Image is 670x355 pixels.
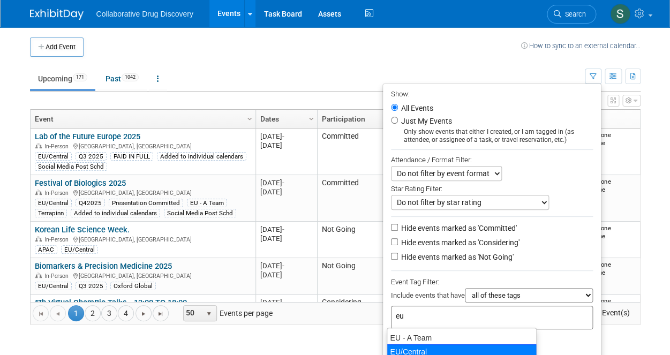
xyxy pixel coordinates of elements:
div: None None [569,261,646,276]
span: Collaborative Drug Discovery [96,10,193,18]
div: Social Media Post Schd [35,162,107,171]
label: Just My Events [399,116,452,126]
a: Lab of the Future Europe 2025 [35,132,140,141]
a: Event [35,110,249,128]
span: - [282,132,284,140]
div: EU/Central [35,282,72,290]
a: Go to the previous page [50,305,66,321]
div: Event Tag Filter: [391,276,593,288]
a: Upcoming171 [30,69,95,89]
div: None None [569,297,646,313]
td: Not Going [317,222,392,258]
span: Go to the previous page [54,309,62,318]
a: Go to the first page [33,305,49,321]
label: All Events [399,104,433,112]
div: EU/Central [61,245,98,254]
a: Korean Life Science Week. [35,225,130,235]
a: How to sync to an external calendar... [521,42,641,50]
img: In-Person Event [35,190,42,195]
button: Add Event [30,37,84,57]
span: Go to the first page [36,309,45,318]
a: Column Settings [638,110,650,126]
span: - [282,262,284,270]
a: Biomarkers & Precision Medicine 2025 [35,261,172,271]
div: [DATE] [260,132,312,141]
span: In-Person [44,190,72,197]
span: 1 [68,305,84,321]
div: None None [569,224,646,240]
span: In-Person [44,236,72,243]
span: Search [561,10,586,18]
a: Go to the last page [153,305,169,321]
div: Star Rating Filter: [391,181,593,195]
div: Terrapinn [35,209,67,217]
div: Only show events that either I created, or I am tagged in (as attendee, or assignee of a task, or... [391,128,593,144]
div: APAC [35,245,57,254]
div: Q3 2025 [76,282,107,290]
a: Dates [260,110,310,128]
a: Travel [569,110,643,128]
label: Hide events marked as 'Not Going' [399,252,514,262]
a: Column Settings [305,110,317,126]
a: Festival of Biologics 2025 [35,178,126,188]
div: Attendance / Format Filter: [391,154,593,166]
div: Added to individual calendars [71,209,160,217]
div: Added to individual calendars [157,152,246,161]
span: Column Settings [382,115,390,123]
a: Go to the next page [135,305,152,321]
div: Q42025 [76,199,105,207]
div: EU/Central [35,199,72,207]
div: [DATE] [260,178,312,187]
div: [DATE] [260,234,312,243]
div: [GEOGRAPHIC_DATA], [GEOGRAPHIC_DATA] [35,141,251,150]
span: - [282,298,284,306]
div: Social Media Post Schd [164,209,236,217]
span: 171 [73,73,87,81]
a: Past1042 [97,69,147,89]
div: [DATE] [260,187,312,197]
div: [DATE] [260,141,312,150]
div: Q3 2025 [76,152,107,161]
div: None None [569,131,646,147]
a: 2 [85,305,101,321]
td: Considering [317,294,392,331]
span: In-Person [44,273,72,280]
div: Oxford Global [110,282,156,290]
a: 3 [101,305,117,321]
span: Column Settings [307,115,315,123]
input: Type tag and hit enter [396,311,546,321]
span: 50 [184,306,202,321]
img: Susana Tomasio [610,4,630,24]
a: Participation [322,110,385,128]
a: Column Settings [244,110,255,126]
div: EU - A Team [187,199,227,207]
a: 5th Virtual ChemBio Talks - 12:00 TO 18:00 [35,298,187,307]
div: Include events that have [391,288,593,306]
span: In-Person [44,143,72,150]
label: Hide events marked as 'Committed' [399,223,517,233]
span: Events per page [169,305,283,321]
img: ExhibitDay [30,9,84,20]
span: Go to the next page [139,309,148,318]
div: Presentation Committed [109,199,183,207]
div: [DATE] [260,261,312,270]
div: [DATE] [260,225,312,234]
td: Not Going [317,258,392,294]
img: In-Person Event [35,273,42,278]
a: 4 [118,305,134,321]
div: [GEOGRAPHIC_DATA], [GEOGRAPHIC_DATA] [35,235,251,244]
span: Go to the last page [156,309,165,318]
div: [DATE] [260,298,312,307]
img: In-Person Event [35,143,42,148]
span: - [282,179,284,187]
span: 1042 [122,73,139,81]
div: EU/Central [35,152,72,161]
div: [GEOGRAPHIC_DATA], [GEOGRAPHIC_DATA] [35,188,251,197]
a: Search [547,5,596,24]
span: select [205,309,213,318]
a: Column Settings [380,110,392,126]
td: Committed [317,175,392,222]
div: PAID IN FULL [110,152,153,161]
div: [DATE] [260,270,312,280]
img: In-Person Event [35,236,42,241]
